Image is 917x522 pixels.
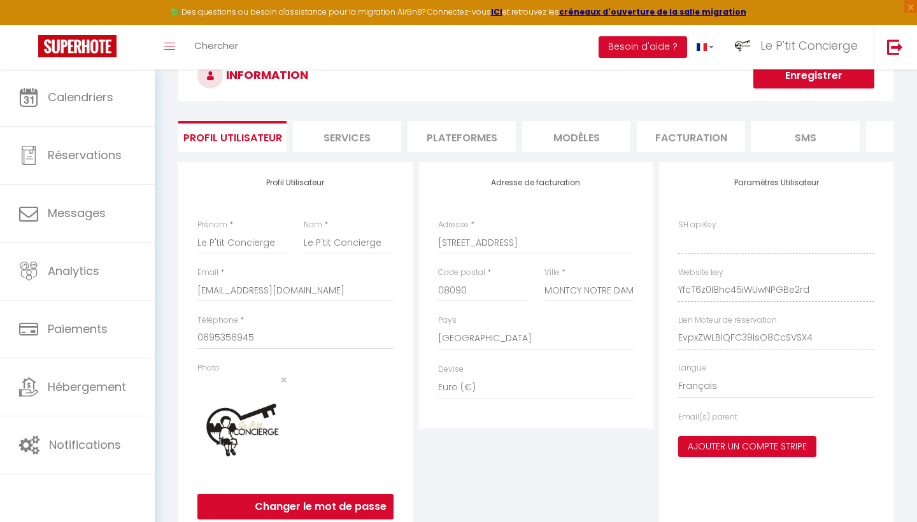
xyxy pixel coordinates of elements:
label: Devise [438,363,464,376]
span: × [280,372,287,388]
label: Code postal [438,267,485,279]
li: Facturation [637,121,745,152]
li: MODÈLES [522,121,630,152]
span: Notifications [49,437,121,453]
li: SMS [751,121,860,152]
button: Ouvrir le widget de chat LiveChat [10,5,48,43]
li: Services [293,121,401,152]
a: créneaux d'ouverture de la salle migration [559,6,746,17]
span: Messages [48,205,106,221]
h4: Adresse de facturation [438,178,634,187]
label: Photo [197,362,220,374]
button: Enregistrer [753,63,874,88]
label: Ville [544,267,560,279]
label: Langue [678,362,706,374]
img: 16627592987833.jpg [197,386,287,476]
li: Plateformes [408,121,516,152]
span: Calendriers [48,89,113,105]
h4: Profil Utilisateur [197,178,394,187]
span: Hébergement [48,379,126,395]
label: Nom [304,219,322,231]
button: Ajouter un compte Stripe [678,436,816,458]
label: Website key [678,267,723,279]
span: Chercher [194,39,238,52]
a: ICI [491,6,502,17]
h4: Paramètres Utilisateur [678,178,874,187]
button: Changer le mot de passe [197,494,394,519]
button: Besoin d'aide ? [599,36,687,58]
a: Chercher [185,25,248,69]
span: Réservations [48,147,122,163]
img: Super Booking [38,35,117,57]
a: ... Le P'tit Concierge [723,25,874,69]
span: Paiements [48,321,108,337]
h3: INFORMATION [178,50,893,101]
label: Prénom [197,219,227,231]
label: SH apiKey [678,219,716,231]
label: Pays [438,314,457,327]
label: Adresse [438,219,469,231]
img: logout [887,39,903,55]
label: Email [197,267,218,279]
label: Lien Moteur de réservation [678,314,777,327]
span: Analytics [48,263,99,279]
button: Close [280,374,287,386]
label: Téléphone [197,314,238,327]
span: Le P'tit Concierge [760,38,858,53]
label: Email(s) parent [678,411,737,423]
img: ... [733,36,752,55]
li: Profil Utilisateur [178,121,287,152]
